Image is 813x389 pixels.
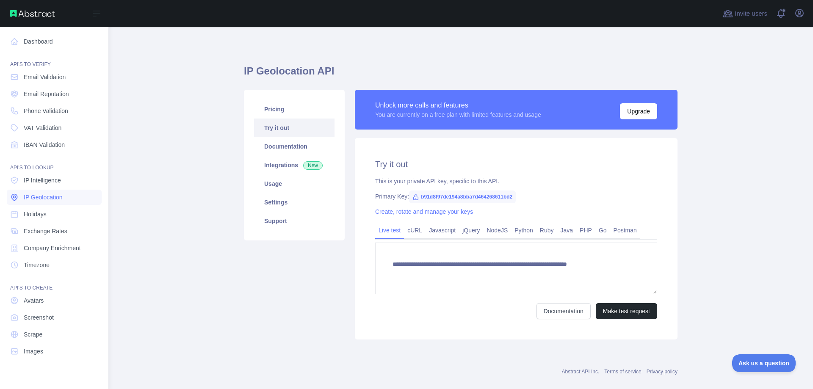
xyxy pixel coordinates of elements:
[576,223,595,237] a: PHP
[7,327,102,342] a: Scrape
[7,137,102,152] a: IBAN Validation
[483,223,511,237] a: NodeJS
[595,223,610,237] a: Go
[610,223,640,237] a: Postman
[604,369,641,375] a: Terms of service
[254,212,335,230] a: Support
[24,330,42,339] span: Scrape
[7,207,102,222] a: Holidays
[24,90,69,98] span: Email Reputation
[375,177,657,185] div: This is your private API key, specific to this API.
[735,9,767,19] span: Invite users
[404,223,426,237] a: cURL
[7,190,102,205] a: IP Geolocation
[24,313,54,322] span: Screenshot
[7,293,102,308] a: Avatars
[24,176,61,185] span: IP Intelligence
[24,261,50,269] span: Timezone
[10,10,55,17] img: Abstract API
[459,223,483,237] a: jQuery
[536,223,557,237] a: Ruby
[536,303,591,319] a: Documentation
[24,296,44,305] span: Avatars
[254,174,335,193] a: Usage
[24,73,66,81] span: Email Validation
[620,103,657,119] button: Upgrade
[375,223,404,237] a: Live test
[375,158,657,170] h2: Try it out
[732,354,796,372] iframe: Toggle Customer Support
[7,154,102,171] div: API'S TO LOOKUP
[7,103,102,119] a: Phone Validation
[7,240,102,256] a: Company Enrichment
[557,223,577,237] a: Java
[24,227,67,235] span: Exchange Rates
[375,100,541,110] div: Unlock more calls and features
[24,107,68,115] span: Phone Validation
[409,190,516,203] span: b91d8f97de194a8bba7d464268611bd2
[721,7,769,20] button: Invite users
[7,173,102,188] a: IP Intelligence
[244,64,677,85] h1: IP Geolocation API
[562,369,600,375] a: Abstract API Inc.
[375,110,541,119] div: You are currently on a free plan with limited features and usage
[7,34,102,49] a: Dashboard
[426,223,459,237] a: Javascript
[254,193,335,212] a: Settings
[7,51,102,68] div: API'S TO VERIFY
[24,347,43,356] span: Images
[375,208,473,215] a: Create, rotate and manage your keys
[7,69,102,85] a: Email Validation
[254,100,335,119] a: Pricing
[7,344,102,359] a: Images
[24,244,81,252] span: Company Enrichment
[303,161,323,170] span: New
[24,124,61,132] span: VAT Validation
[596,303,657,319] button: Make test request
[7,257,102,273] a: Timezone
[511,223,536,237] a: Python
[254,119,335,137] a: Try it out
[7,120,102,135] a: VAT Validation
[24,193,63,201] span: IP Geolocation
[7,310,102,325] a: Screenshot
[254,156,335,174] a: Integrations New
[7,274,102,291] div: API'S TO CREATE
[375,192,657,201] div: Primary Key:
[24,141,65,149] span: IBAN Validation
[647,369,677,375] a: Privacy policy
[7,223,102,239] a: Exchange Rates
[24,210,47,218] span: Holidays
[254,137,335,156] a: Documentation
[7,86,102,102] a: Email Reputation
